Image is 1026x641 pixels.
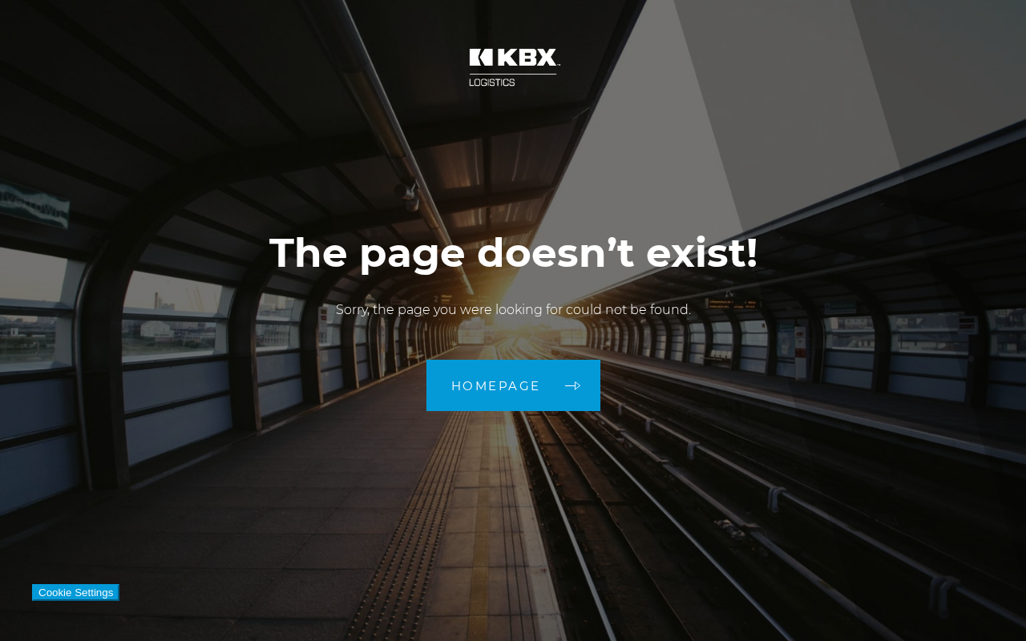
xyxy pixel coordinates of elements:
[426,360,600,411] a: Homepage arrow arrow
[946,564,1026,641] iframe: Chat Widget
[269,300,757,320] p: Sorry, the page you were looking for could not be found.
[269,230,757,276] h1: The page doesn’t exist!
[453,32,573,103] img: kbx logo
[451,380,541,392] span: Homepage
[32,584,119,601] button: Cookie Settings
